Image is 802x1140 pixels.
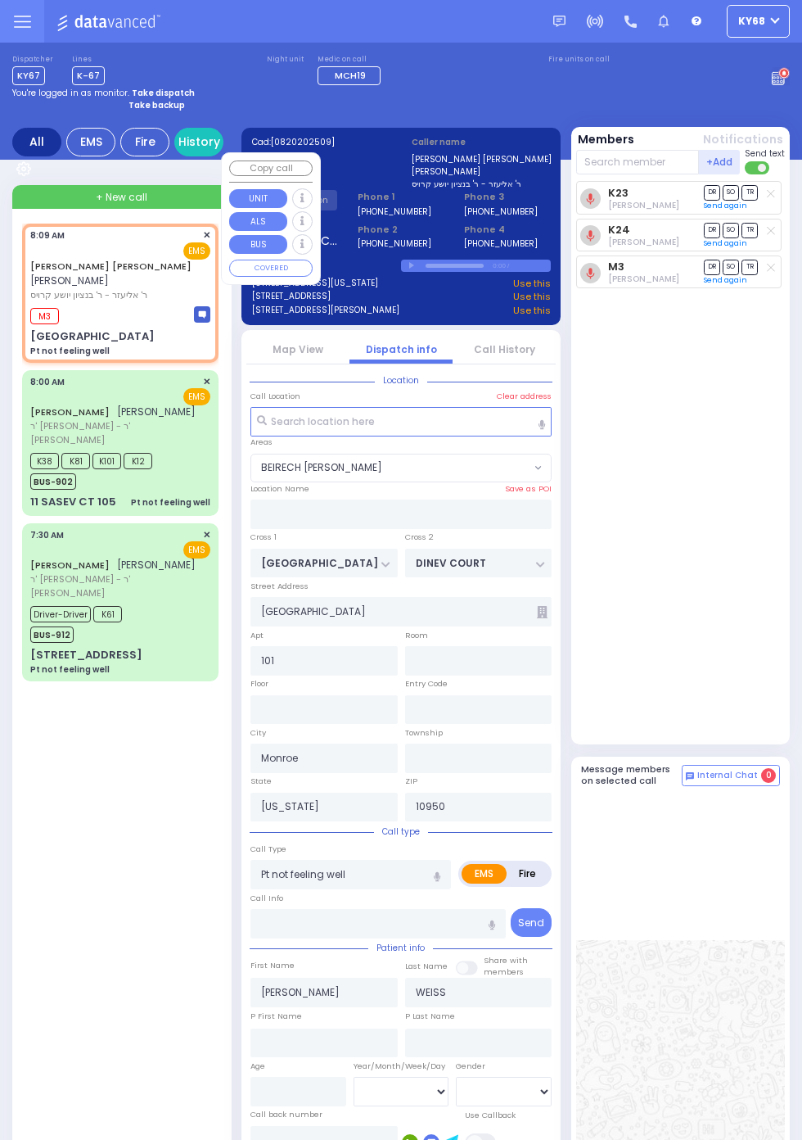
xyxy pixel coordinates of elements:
span: ✕ [203,375,210,389]
label: Cad: [252,136,391,148]
button: Send [511,908,552,937]
span: [PERSON_NAME] [117,405,196,418]
span: SO [723,223,739,238]
button: ky68 [727,5,790,38]
span: You're logged in as monitor. [12,87,129,99]
a: [PERSON_NAME] [30,405,110,418]
span: Patient info [368,942,433,954]
label: ZIP [405,776,417,787]
a: Send again [704,275,747,285]
label: Areas [250,437,273,448]
a: Use this [513,277,551,291]
span: Internal Chat [697,770,758,781]
span: SO [723,260,739,275]
a: Use this [513,290,551,304]
span: + New call [96,190,147,205]
label: Lines [72,55,105,65]
a: Send again [704,238,747,248]
div: Year/Month/Week/Day [354,1061,449,1072]
a: Use this [513,304,551,318]
label: Call Type [250,844,286,855]
a: Dispatch info [366,342,437,356]
label: P Last Name [405,1011,455,1022]
span: K38 [30,453,59,469]
span: K12 [124,453,152,469]
span: EMS [183,388,210,405]
span: BUS-912 [30,627,74,643]
span: EMS [183,242,210,260]
span: [0820202509] [271,136,335,148]
label: Cross 1 [250,532,277,543]
span: ✕ [203,528,210,542]
span: Phone 4 [464,223,550,237]
div: Fire [120,128,169,156]
span: Chananya Indig [608,273,679,285]
span: EMS [183,541,210,559]
span: BEIRECH [PERSON_NAME] [261,460,382,475]
span: Call type [374,826,428,838]
label: State [250,776,272,787]
button: ALS [229,212,287,231]
a: Call History [474,342,535,356]
label: Turn off text [745,160,771,176]
input: Search member [576,150,700,174]
span: K-67 [72,66,105,85]
span: ר' [PERSON_NAME] - ר' [PERSON_NAME] [30,572,205,599]
label: Caller: [252,153,391,165]
div: Pt not feeling well [131,496,210,509]
span: MCH19 [335,69,366,82]
span: ר' אליעזר - ר' בנציון יושע קרויס [30,288,205,302]
label: Fire units on call [548,55,610,65]
label: Save as POI [505,483,552,495]
span: M3 [30,308,59,324]
span: 8:00 AM [30,376,65,388]
span: SO [723,185,739,201]
label: Street Address [250,581,309,592]
label: Township [405,727,443,739]
button: Members [578,131,634,148]
strong: Take dispatch [132,87,195,99]
label: [PHONE_NUMBER] [464,206,538,218]
input: Search location here [250,407,552,437]
label: Cross 2 [405,532,434,543]
img: comment-alt.png [686,772,694,780]
label: [PHONE_NUMBER] [358,206,431,218]
label: Dispatcher [12,55,53,65]
span: Other building occupants [537,606,547,618]
span: BEIRECH MOSHE [250,454,552,483]
span: BEIRECH MOSHE [251,455,530,482]
img: message-box.svg [194,306,210,323]
label: Medic on call [318,55,385,65]
span: 7:30 AM [30,529,64,541]
label: Floor [250,678,268,690]
label: First Name [250,960,295,971]
span: KY67 [12,66,45,85]
div: EMS [66,128,115,156]
span: ✕ [203,228,210,242]
label: Call Location [250,391,300,402]
img: message.svg [553,16,565,28]
div: [STREET_ADDRESS] [30,647,142,663]
span: K61 [93,606,122,622]
span: [PERSON_NAME] [117,558,196,572]
span: 0 [761,768,776,783]
button: Internal Chat 0 [682,765,780,786]
span: ky68 [738,14,765,29]
span: Driver-Driver [30,606,91,622]
span: Cheskel Brach [608,199,679,211]
label: Use Callback [465,1110,516,1121]
label: ר' אליעזר - ר' בנציון יושע קרויס [412,178,551,190]
h5: Message members on selected call [581,764,683,785]
span: Phone 3 [464,190,550,204]
a: [STREET_ADDRESS][PERSON_NAME] [252,304,399,318]
a: M3 [608,260,624,273]
label: Night unit [267,55,304,65]
label: Clear address [497,391,552,402]
label: Fire [506,864,549,884]
a: K24 [608,224,630,236]
span: DR [704,260,720,275]
div: Pt not feeling well [30,345,110,357]
span: TR [741,185,758,201]
label: P First Name [250,1011,302,1022]
button: UNIT [229,189,287,208]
